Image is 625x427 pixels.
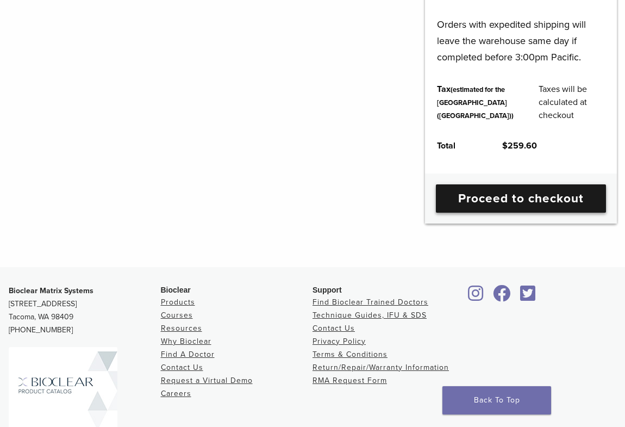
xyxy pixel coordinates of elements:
[161,324,202,333] a: Resources
[312,376,387,385] a: RMA Request Form
[161,311,193,320] a: Courses
[312,311,427,320] a: Technique Guides, IFU & SDS
[502,140,508,151] span: $
[161,376,253,385] a: Request a Virtual Demo
[312,363,449,372] a: Return/Repair/Warranty Information
[161,350,215,359] a: Find A Doctor
[442,386,551,414] a: Back To Top
[312,337,366,346] a: Privacy Policy
[312,286,342,294] span: Support
[312,350,387,359] a: Terms & Conditions
[312,298,428,307] a: Find Bioclear Trained Doctors
[502,140,537,151] bdi: 259.60
[436,184,606,213] a: Proceed to checkout
[161,337,211,346] a: Why Bioclear
[161,363,203,372] a: Contact Us
[161,286,191,294] span: Bioclear
[161,389,191,398] a: Careers
[312,324,355,333] a: Contact Us
[425,131,490,161] th: Total
[465,292,487,302] a: Bioclear
[437,85,514,120] small: (estimated for the [GEOGRAPHIC_DATA] ([GEOGRAPHIC_DATA]))
[161,298,195,307] a: Products
[517,292,540,302] a: Bioclear
[9,286,93,295] strong: Bioclear Matrix Systems
[9,284,161,337] p: [STREET_ADDRESS] Tacoma, WA 98409 [PHONE_NUMBER]
[425,74,526,131] th: Tax
[490,292,515,302] a: Bioclear
[526,74,617,131] td: Taxes will be calculated at checkout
